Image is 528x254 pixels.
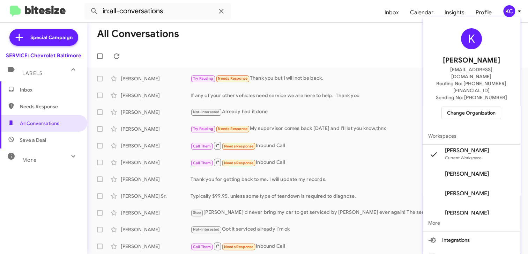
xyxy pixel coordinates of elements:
span: Sending No: [PHONE_NUMBER] [436,94,507,101]
span: [PERSON_NAME] [445,170,489,177]
span: [PERSON_NAME] [445,147,489,154]
span: More [423,215,520,231]
span: [PERSON_NAME] [445,210,489,217]
span: Routing No: [PHONE_NUMBER][FINANCIAL_ID] [431,80,512,94]
span: Current Workspace [445,155,482,160]
span: [PERSON_NAME] [443,55,500,66]
span: [PERSON_NAME] [445,190,489,197]
button: Change Organization [441,107,501,119]
span: Change Organization [447,107,496,119]
span: [EMAIL_ADDRESS][DOMAIN_NAME] [431,66,512,80]
span: Workspaces [423,128,520,144]
button: Integrations [423,232,520,248]
div: K [461,28,482,49]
